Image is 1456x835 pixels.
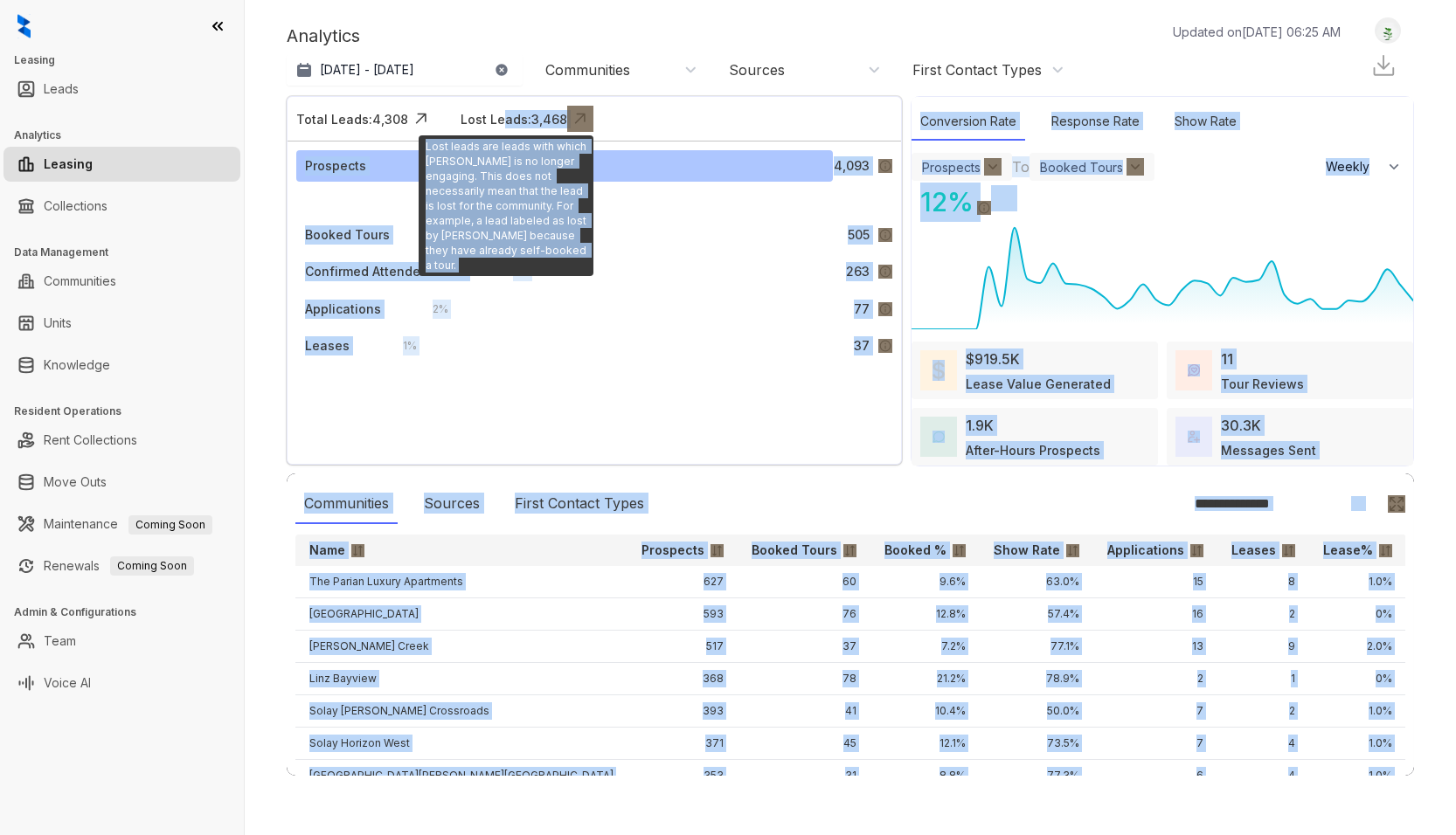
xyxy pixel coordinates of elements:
li: Move Outs [3,465,240,500]
div: To [1012,156,1030,177]
li: Collections [3,189,240,224]
td: 0% [1309,598,1406,631]
div: Leases [305,336,350,355]
td: 1.0% [1309,760,1406,792]
td: 4 [1217,760,1309,792]
td: 9 [1217,631,1309,663]
td: 1.0% [1309,695,1406,728]
img: TourReviews [1188,364,1200,376]
img: sorting [1190,544,1203,557]
td: 10.4% [870,695,980,728]
img: Info [878,159,892,173]
span: 37 [854,336,870,355]
h3: Admin & Configurations [14,604,244,620]
td: Linz Bayview [295,663,627,695]
td: 393 [627,695,738,728]
a: Rent Collections [44,423,137,458]
td: 45 [738,728,870,760]
td: 517 [627,631,738,663]
p: Applications [1107,542,1184,559]
div: Booked Tours [1040,160,1123,175]
h3: Analytics [14,128,244,143]
div: Communities [545,60,630,79]
p: Lease% [1323,542,1373,559]
img: Info [977,201,991,215]
a: Communities [44,264,116,299]
li: Leasing [3,147,240,182]
div: 2 % [415,300,448,319]
button: [DATE] - [DATE] [287,54,523,86]
h3: Leasing [14,52,244,68]
span: 505 [848,225,870,245]
div: Messages Sent [1221,441,1316,459]
div: Total Leads: 4,308 [296,110,408,128]
div: Show Rate [1166,103,1245,141]
a: RenewalsComing Soon [44,549,194,583]
td: 7.2% [870,631,980,663]
td: 21.2% [870,663,980,695]
div: Prospects [922,160,981,175]
p: Updated on [DATE] 06:25 AM [1173,23,1341,41]
a: Collections [44,189,107,224]
img: Click Icon [408,106,434,132]
div: 1 % [385,336,417,355]
td: 78 [738,663,870,695]
img: Info [878,302,892,316]
img: Click Icon [567,106,593,132]
td: [GEOGRAPHIC_DATA] [295,598,627,631]
p: Name [309,542,345,559]
img: sorting [1379,544,1392,557]
li: Voice AI [3,666,240,700]
div: First Contact Types [912,60,1042,79]
li: Renewals [3,549,240,583]
img: logo [17,14,31,38]
td: 15 [1093,566,1217,598]
p: Prospects [641,542,704,559]
div: Lost leads are leads with which [PERSON_NAME] is no longer engaging. This does not necessarily me... [419,135,593,276]
img: sorting [1282,544,1295,557]
td: 2 [1217,598,1309,631]
div: Tour Reviews [1221,375,1304,393]
img: AfterHoursConversations [933,431,945,444]
h3: Data Management [14,245,244,260]
div: 1.9K [966,415,994,436]
span: 77 [854,300,870,319]
li: Communities [3,264,240,299]
a: Leasing [44,147,93,182]
li: Leads [3,72,240,107]
td: Solay [PERSON_NAME] Crossroads [295,695,627,728]
td: 8 [1217,566,1309,598]
td: 2 [1093,663,1217,695]
td: [GEOGRAPHIC_DATA][PERSON_NAME][GEOGRAPHIC_DATA] [295,760,627,792]
td: 1.0% [1309,728,1406,760]
td: 57.4% [980,598,1093,631]
img: Click Icon [1388,495,1405,513]
a: Team [44,624,76,659]
p: Show Rate [994,542,1060,559]
img: TotalFum [1188,431,1200,443]
td: 13 [1093,631,1217,663]
img: ViewFilterArrow [984,158,1002,176]
div: First Contact Types [506,484,653,524]
span: Weekly [1326,158,1379,176]
div: 12 % [415,225,453,245]
a: Units [44,306,72,341]
img: SearchIcon [1351,496,1366,511]
p: Booked Tours [752,542,837,559]
button: Weekly [1315,151,1413,183]
td: 50.0% [980,695,1093,728]
div: 12 % [912,183,974,222]
p: [DATE] - [DATE] [320,61,414,79]
td: 4 [1217,728,1309,760]
div: Sources [729,60,785,79]
div: Lost Leads: 3,468 [461,110,567,128]
li: Maintenance [3,507,240,542]
div: Confirmed Attended Tours [305,262,467,281]
td: 0% [1309,663,1406,695]
img: ViewFilterArrow [1127,158,1144,176]
td: 16 [1093,598,1217,631]
td: 6 [1093,760,1217,792]
td: 2 [1217,695,1309,728]
img: sorting [953,544,966,557]
td: [PERSON_NAME] Creek [295,631,627,663]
